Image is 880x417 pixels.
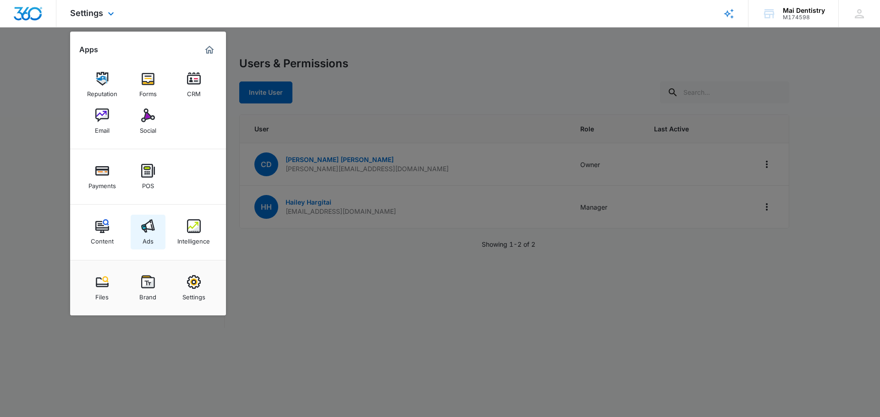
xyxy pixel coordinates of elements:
[85,159,120,194] a: Payments
[85,104,120,139] a: Email
[176,67,211,102] a: CRM
[139,289,156,301] div: Brand
[70,8,103,18] span: Settings
[91,233,114,245] div: Content
[131,159,165,194] a: POS
[131,67,165,102] a: Forms
[131,104,165,139] a: Social
[187,86,201,97] div: CRM
[87,86,117,97] div: Reputation
[131,271,165,305] a: Brand
[176,215,211,249] a: Intelligence
[95,289,109,301] div: Files
[783,14,825,21] div: account id
[177,233,210,245] div: Intelligence
[79,45,98,54] h2: Apps
[202,43,217,57] a: Marketing 360® Dashboard
[143,233,154,245] div: Ads
[140,122,156,134] div: Social
[783,7,825,14] div: account name
[131,215,165,249] a: Ads
[142,178,154,190] div: POS
[176,271,211,305] a: Settings
[182,289,205,301] div: Settings
[95,122,110,134] div: Email
[139,86,157,97] div: Forms
[85,271,120,305] a: Files
[85,67,120,102] a: Reputation
[85,215,120,249] a: Content
[88,178,116,190] div: Payments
